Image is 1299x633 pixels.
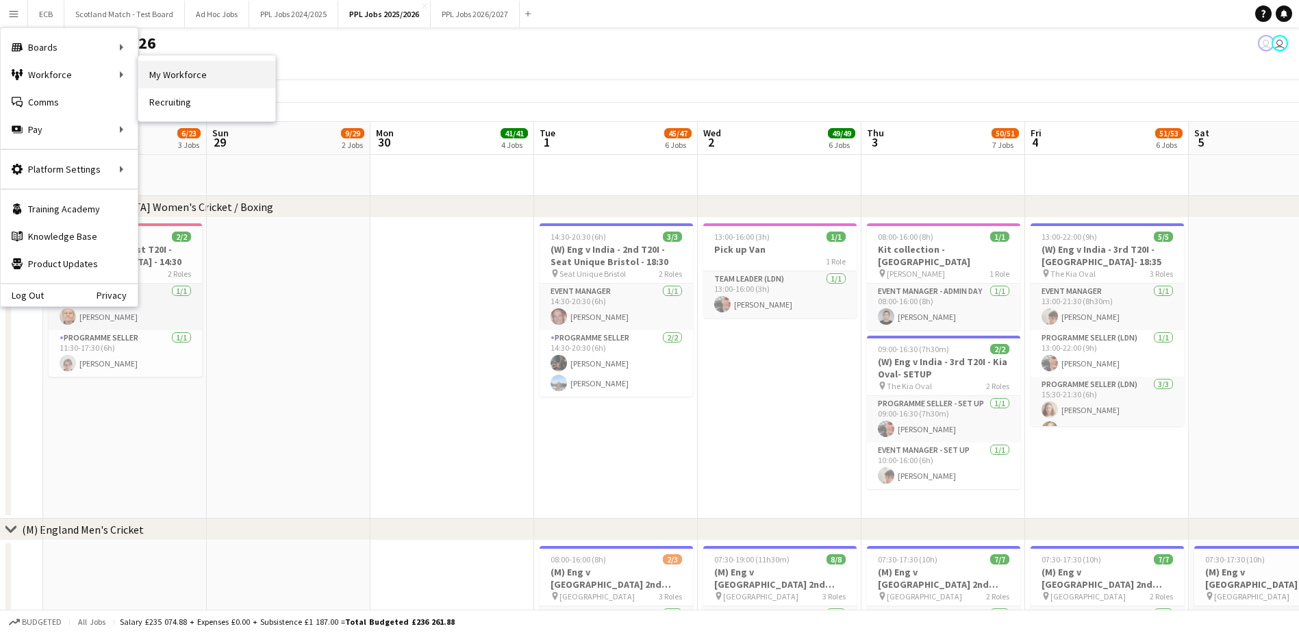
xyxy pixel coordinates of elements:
span: 7/7 [1154,554,1173,564]
span: 5 [1192,134,1209,150]
div: 6 Jobs [665,140,691,150]
span: All jobs [75,617,108,627]
div: 3 Jobs [178,140,200,150]
h3: (W) Eng v India - 2nd T20I - Seat Unique Bristol - 18:30 [540,243,693,268]
app-card-role: Event Manager1/114:30-20:30 (6h)[PERSON_NAME] [540,284,693,330]
app-card-role: Programme Seller1/111:30-17:30 (6h)[PERSON_NAME] [49,330,202,377]
span: 1 [538,134,555,150]
span: 4 [1029,134,1042,150]
app-card-role: Programme Seller (LDN)1/113:00-22:00 (9h)[PERSON_NAME] [1031,330,1184,377]
span: 07:30-17:30 (10h) [878,554,937,564]
span: 41/41 [501,128,528,138]
span: [GEOGRAPHIC_DATA] [1214,591,1289,601]
span: 1 Role [826,256,846,266]
span: 45/47 [664,128,692,138]
a: Privacy [97,290,138,301]
div: (M) England Men's Cricket [22,523,144,536]
span: Sun [212,127,229,139]
span: 08:00-16:00 (8h) [551,554,606,564]
app-card-role: Programme Seller (LDN)3/315:30-21:30 (6h)[PERSON_NAME][PERSON_NAME] [1031,377,1184,463]
button: PPL Jobs 2026/2027 [431,1,520,27]
h3: (M) Eng v [GEOGRAPHIC_DATA] 2nd Test - [GEOGRAPHIC_DATA] - Day 3 -11:00 [1031,566,1184,591]
button: PPL Jobs 2025/2026 [338,1,431,27]
span: 3/3 [663,232,682,242]
span: 07:30-19:00 (11h30m) [714,554,790,564]
span: 2 Roles [986,381,1009,391]
span: 49/49 [828,128,855,138]
span: [PERSON_NAME] [887,269,945,279]
span: 13:00-22:00 (9h) [1042,232,1097,242]
span: 2/3 [663,554,682,564]
app-job-card: 08:00-16:00 (8h)1/1Kit collection - [GEOGRAPHIC_DATA] [PERSON_NAME]1 RoleEvent Manager - Admin Da... [867,223,1020,330]
span: 8/8 [827,554,846,564]
span: Wed [703,127,721,139]
div: 4 Jobs [501,140,527,150]
a: Training Academy [1,195,138,223]
span: 1/1 [990,232,1009,242]
app-job-card: 13:00-16:00 (3h)1/1Pick up Van1 RoleTeam Leader (LDN)1/113:00-16:00 (3h)[PERSON_NAME] [703,223,857,318]
h3: Pick up Van [703,243,857,256]
span: Sat [1194,127,1209,139]
span: Thu [867,127,884,139]
h3: (M) Eng v [GEOGRAPHIC_DATA] 2nd Test - [GEOGRAPHIC_DATA] - Day 1 -11:00 [703,566,857,591]
h3: Kit collection - [GEOGRAPHIC_DATA] [867,243,1020,268]
span: Fri [1031,127,1042,139]
div: 7 Jobs [992,140,1018,150]
span: 07:30-17:30 (10h) [1042,554,1101,564]
div: Boards [1,34,138,61]
span: 9/29 [341,128,364,138]
span: 2/2 [172,232,191,242]
button: PPL Jobs 2024/2025 [249,1,338,27]
span: 50/51 [992,128,1019,138]
span: 6/23 [177,128,201,138]
span: 14:30-20:30 (6h) [551,232,606,242]
app-card-role: Programme Seller - Set Up1/109:00-16:30 (7h30m)[PERSON_NAME] [867,396,1020,443]
div: Platform Settings [1,156,138,183]
div: 6 Jobs [1156,140,1182,150]
button: Ad Hoc Jobs [185,1,249,27]
span: Seat Unique Bristol [559,269,626,279]
h3: (W) Eng v India - 3rd T20I - [GEOGRAPHIC_DATA]- 18:35 [1031,243,1184,268]
span: Mon [376,127,394,139]
div: (W) [DEMOGRAPHIC_DATA] Women's Cricket / Boxing [22,200,273,214]
app-user-avatar: Jane Barron [1258,35,1274,51]
span: 3 Roles [822,591,846,601]
a: Comms [1,88,138,116]
span: 13:00-16:00 (3h) [714,232,770,242]
span: 07:30-17:30 (10h) [1205,554,1265,564]
span: The Kia Oval [887,381,932,391]
a: Log Out [1,290,44,301]
span: 2 Roles [168,269,191,279]
h3: (M) Eng v [GEOGRAPHIC_DATA] 2nd Test - [GEOGRAPHIC_DATA] - Day 2 -11:00 [867,566,1020,591]
span: 5/5 [1154,232,1173,242]
app-card-role: Event Manager1/113:00-21:30 (8h30m)[PERSON_NAME] [1031,284,1184,330]
span: 2 Roles [986,591,1009,601]
span: [GEOGRAPHIC_DATA] [1050,591,1126,601]
app-job-card: 13:00-22:00 (9h)5/5(W) Eng v India - 3rd T20I - [GEOGRAPHIC_DATA]- 18:35 The Kia Oval3 RolesEvent... [1031,223,1184,426]
span: 7/7 [990,554,1009,564]
span: The Kia Oval [1050,269,1096,279]
span: [GEOGRAPHIC_DATA] [723,591,798,601]
span: 2 [701,134,721,150]
span: Total Budgeted £236 261.88 [345,617,455,627]
span: 30 [374,134,394,150]
span: 29 [210,134,229,150]
span: 2 Roles [659,269,682,279]
span: [GEOGRAPHIC_DATA] [559,591,635,601]
app-card-role: Programme Seller2/214:30-20:30 (6h)[PERSON_NAME][PERSON_NAME] [540,330,693,397]
app-card-role: Event Manager - Admin Day1/108:00-16:00 (8h)[PERSON_NAME] [867,284,1020,330]
app-job-card: 14:30-20:30 (6h)3/3(W) Eng v India - 2nd T20I - Seat Unique Bristol - 18:30 Seat Unique Bristol2 ... [540,223,693,397]
a: Product Updates [1,250,138,277]
span: 09:00-16:30 (7h30m) [878,344,949,354]
span: Budgeted [22,617,62,627]
span: 3 Roles [1150,269,1173,279]
span: Tue [540,127,555,139]
app-card-role: Event Manager1/110:00-19:00 (9h)[PERSON_NAME] [49,284,202,330]
span: 1 Role [989,269,1009,279]
div: 2 Jobs [342,140,364,150]
app-card-role: Team Leader (LDN)1/113:00-16:00 (3h)[PERSON_NAME] [703,271,857,318]
h3: (M) Eng v [GEOGRAPHIC_DATA] 2nd Test - [GEOGRAPHIC_DATA] - SETUP [540,566,693,591]
span: 2 Roles [1150,591,1173,601]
